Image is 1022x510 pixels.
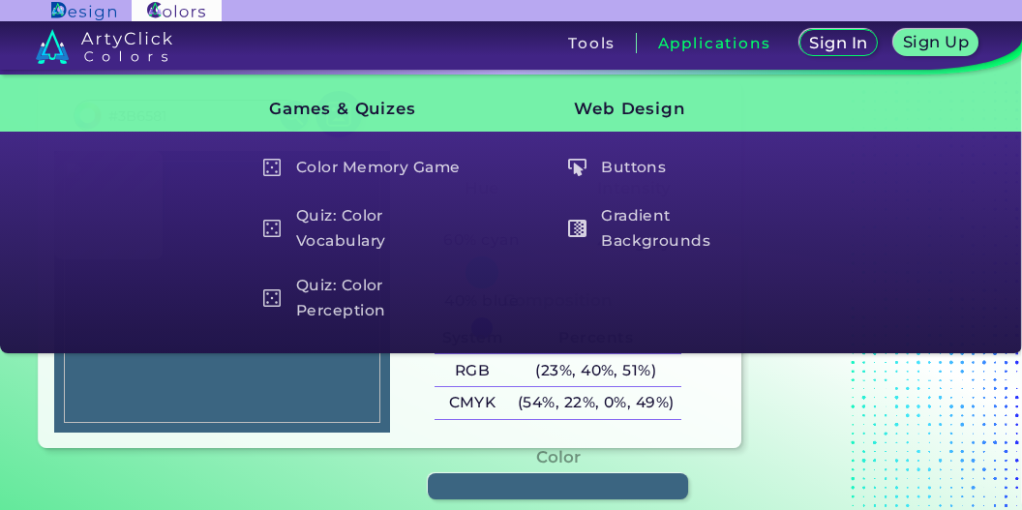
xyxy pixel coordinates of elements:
[254,149,479,186] h5: Color Memory Game
[558,149,784,186] h5: Buttons
[252,201,480,256] a: Quiz: Color Vocabulary
[263,289,282,308] img: icon_game_white.svg
[263,220,282,238] img: icon_game_white.svg
[536,443,581,471] h4: Color
[568,220,586,238] img: icon_gradient_white.svg
[558,201,784,256] h5: Gradient Backgrounds
[254,271,479,326] h5: Quiz: Color Perception
[801,30,877,56] a: Sign In
[252,149,480,186] a: Color Memory Game
[263,159,282,177] img: icon_game_white.svg
[435,387,510,419] h5: CMYK
[252,271,480,326] a: Quiz: Color Perception
[51,2,116,20] img: ArtyClick Design logo
[254,201,479,256] h5: Quiz: Color Vocabulary
[557,201,786,256] a: Gradient Backgrounds
[658,36,771,50] h3: Applications
[557,149,786,186] a: Buttons
[510,354,681,386] h5: (23%, 40%, 51%)
[811,36,867,51] h5: Sign In
[236,85,480,134] h3: Games & Quizes
[36,29,172,64] img: logo_artyclick_colors_white.svg
[568,36,616,50] h3: Tools
[905,35,968,50] h5: Sign Up
[895,30,977,56] a: Sign Up
[568,159,586,177] img: icon_click_button_white.svg
[435,354,510,386] h5: RGB
[510,387,681,419] h5: (54%, 22%, 0%, 49%)
[542,85,786,134] h3: Web Design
